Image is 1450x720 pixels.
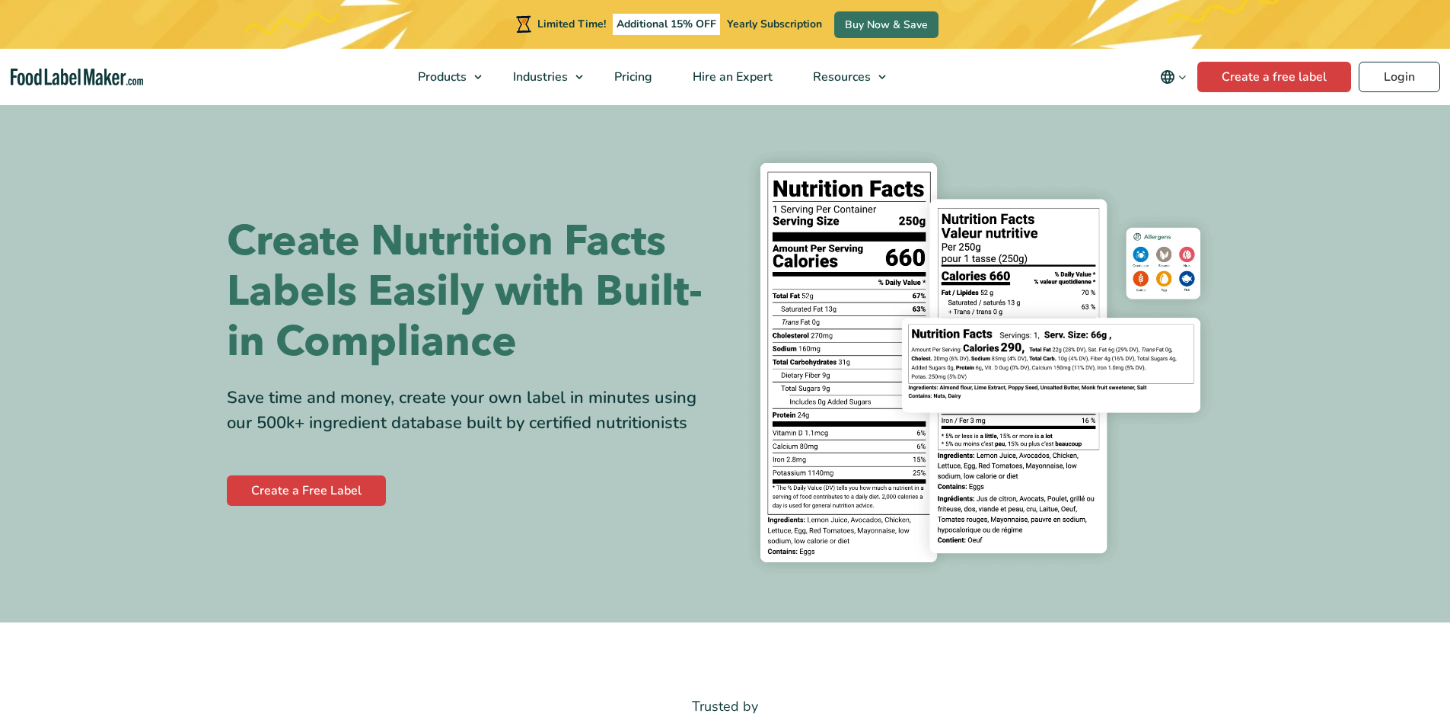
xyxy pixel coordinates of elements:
[808,69,872,85] span: Resources
[1359,62,1440,92] a: Login
[227,386,714,436] div: Save time and money, create your own label in minutes using our 500k+ ingredient database built b...
[227,475,386,506] a: Create a Free Label
[688,69,774,85] span: Hire an Expert
[793,49,894,105] a: Resources
[834,11,939,38] a: Buy Now & Save
[1197,62,1351,92] a: Create a free label
[727,17,822,31] span: Yearly Subscription
[508,69,569,85] span: Industries
[227,696,1224,718] p: Trusted by
[1149,62,1197,92] button: Change language
[613,14,720,35] span: Additional 15% OFF
[594,49,669,105] a: Pricing
[413,69,468,85] span: Products
[493,49,591,105] a: Industries
[227,216,714,367] h1: Create Nutrition Facts Labels Easily with Built-in Compliance
[398,49,489,105] a: Products
[537,17,606,31] span: Limited Time!
[673,49,789,105] a: Hire an Expert
[610,69,654,85] span: Pricing
[11,69,144,86] a: Food Label Maker homepage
